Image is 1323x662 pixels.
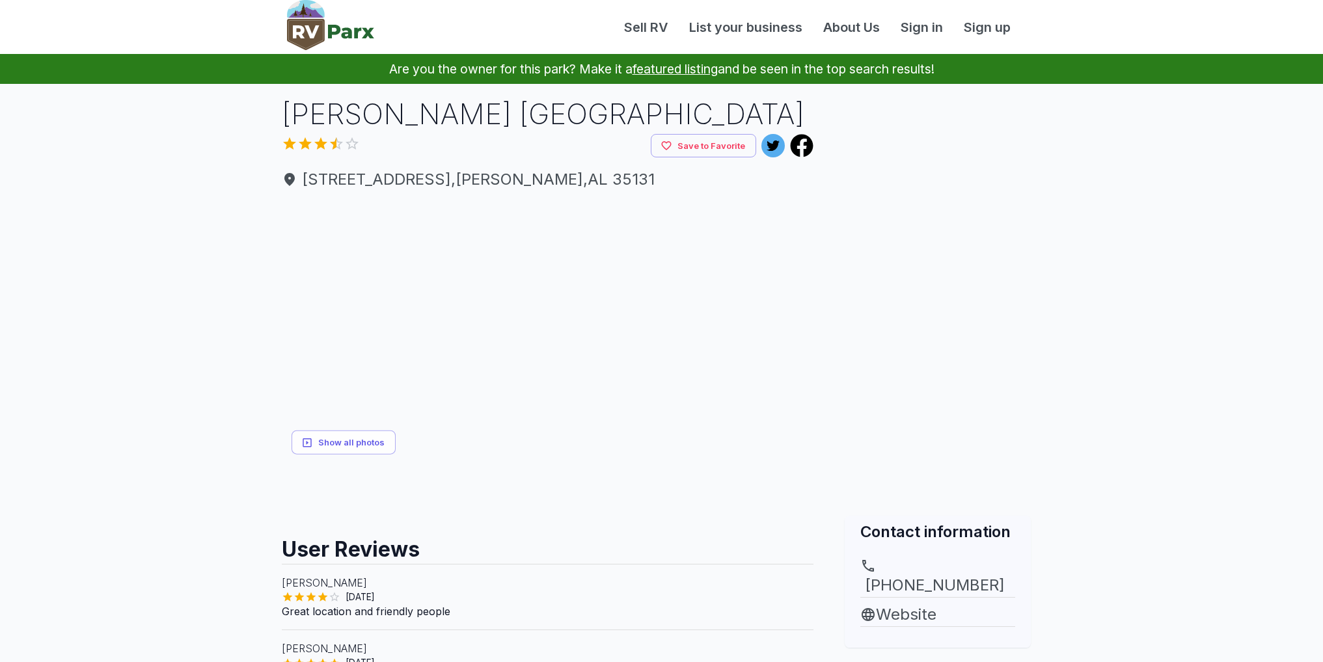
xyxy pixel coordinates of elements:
button: Show all photos [292,430,396,455]
img: yH5BAEAAAAALAAAAAABAAEAAAIBRAA7 [683,336,814,466]
a: Website [860,603,1015,626]
span: [STREET_ADDRESS] , [PERSON_NAME] , AL 35131 [282,168,814,191]
img: yH5BAEAAAAALAAAAAABAAEAAAIBRAA7 [282,202,547,466]
a: List your business [679,18,813,37]
a: featured listing [633,61,718,77]
a: About Us [813,18,890,37]
a: [STREET_ADDRESS],[PERSON_NAME],AL 35131 [282,168,814,191]
a: Sign in [890,18,953,37]
img: yH5BAEAAAAALAAAAAABAAEAAAIBRAA7 [549,336,680,466]
a: [PHONE_NUMBER] [860,558,1015,597]
iframe: Advertisement [829,94,1046,257]
button: Save to Favorite [651,134,756,158]
h2: User Reviews [282,525,814,564]
span: [DATE] [340,590,380,603]
img: Map for Mitchell's Paradise Rv Resort [829,288,1046,505]
p: Are you the owner for this park? Make it a and be seen in the top search results! [16,54,1307,84]
iframe: Advertisement [282,466,814,525]
img: yH5BAEAAAAALAAAAAABAAEAAAIBRAA7 [683,202,814,332]
p: [PERSON_NAME] [282,641,814,656]
h1: [PERSON_NAME] [GEOGRAPHIC_DATA] [282,94,814,134]
a: Sign up [953,18,1021,37]
p: [PERSON_NAME] [282,575,814,590]
p: Great location and friendly people [282,603,814,619]
a: Sell RV [614,18,679,37]
h2: Contact information [860,521,1015,542]
img: yH5BAEAAAAALAAAAAABAAEAAAIBRAA7 [549,202,680,332]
